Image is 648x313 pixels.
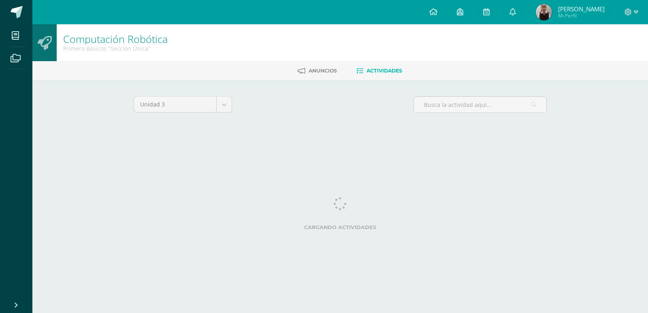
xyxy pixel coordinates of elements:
[140,97,210,112] span: Unidad 3
[63,33,168,45] h1: Computación Robótica
[558,12,605,19] span: Mi Perfil
[356,64,402,77] a: Actividades
[63,45,168,52] div: Primero Básicos 'Sección Única'
[134,97,232,112] a: Unidad 3
[558,5,605,13] span: [PERSON_NAME]
[298,64,337,77] a: Anuncios
[536,4,552,20] img: cd5a91326a695894c1927037dc48d495.png
[309,68,337,74] span: Anuncios
[414,97,546,113] input: Busca la actividad aquí...
[134,224,547,230] label: Cargando actividades
[63,32,168,46] a: Computación Robótica
[367,68,402,74] span: Actividades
